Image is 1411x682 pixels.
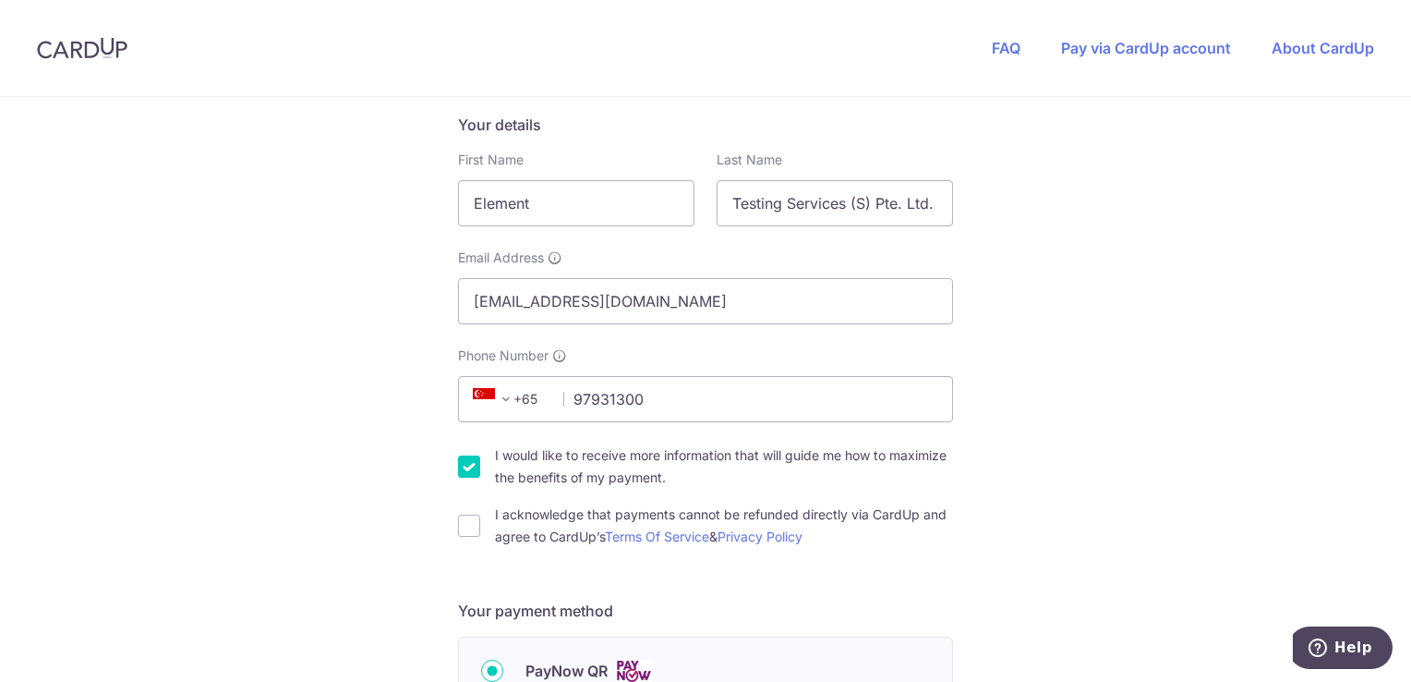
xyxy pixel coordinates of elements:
[458,347,549,365] span: Phone Number
[473,388,517,410] span: +65
[718,529,802,544] a: Privacy Policy
[992,39,1020,57] a: FAQ
[1272,39,1374,57] a: About CardUp
[525,660,608,682] span: PayNow QR
[467,388,550,410] span: +65
[458,114,953,136] h5: Your details
[605,529,709,544] a: Terms Of Service
[1293,627,1393,673] iframe: Opens a widget where you can find more information
[458,278,953,324] input: Email address
[458,151,524,169] label: First Name
[495,504,953,548] label: I acknowledge that payments cannot be refunded directly via CardUp and agree to CardUp’s &
[458,600,953,622] h5: Your payment method
[717,151,782,169] label: Last Name
[458,249,544,267] span: Email Address
[495,445,953,489] label: I would like to receive more information that will guide me how to maximize the benefits of my pa...
[1061,39,1231,57] a: Pay via CardUp account
[37,37,127,59] img: CardUp
[717,180,953,226] input: Last name
[458,180,694,226] input: First name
